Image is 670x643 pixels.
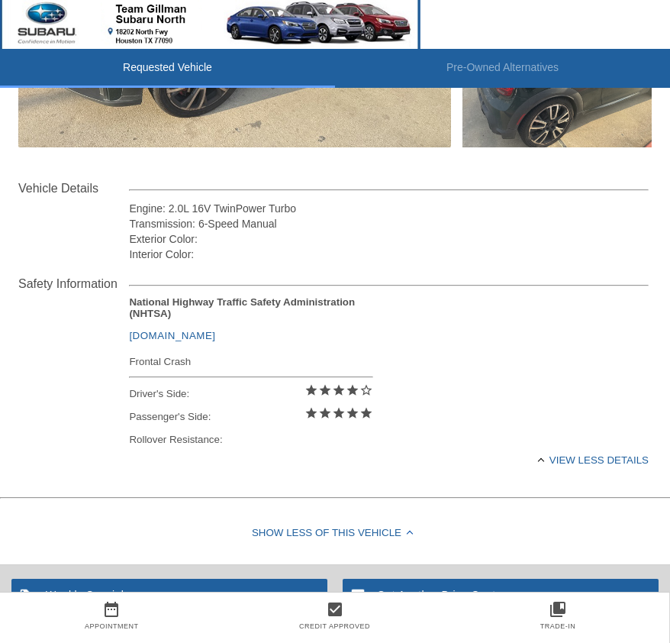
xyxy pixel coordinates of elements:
[359,383,373,397] i: star_border
[129,352,372,371] div: Frontal Crash
[85,622,139,630] a: Appointment
[346,383,359,397] i: star
[129,216,649,231] div: Transmission: 6-Speed Manual
[129,441,649,479] div: View less details
[359,406,373,420] i: star
[18,275,129,293] div: Safety Information
[318,406,332,420] i: star
[346,406,359,420] i: star
[318,383,332,397] i: star
[540,622,576,630] a: Trade-In
[299,622,370,630] a: Credit Approved
[332,406,346,420] i: star
[11,579,327,613] a: Weekly Specials
[332,383,346,397] i: star
[129,406,372,428] div: Passenger's Side:
[18,179,129,198] div: Vehicle Details
[446,600,669,619] a: collections_bookmark
[129,383,372,406] div: Driver's Side:
[11,579,46,613] img: ic_loyalty_white_24dp_2x.png
[223,600,446,619] a: check_box
[304,406,318,420] i: star
[129,231,649,247] div: Exterior Color:
[335,49,670,88] li: Pre-Owned Alternatives
[304,383,318,397] i: star
[129,201,649,216] div: Engine: 2.0L 16V TwinPower Turbo
[129,247,649,262] div: Interior Color:
[129,296,355,319] strong: National Highway Traffic Safety Administration (NHTSA)
[129,428,372,451] div: Rollover Resistance:
[343,579,659,613] a: Get Another Price Quote
[129,330,215,341] a: [DOMAIN_NAME]
[343,579,377,613] img: ic_mode_comment_white_24dp_2x.png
